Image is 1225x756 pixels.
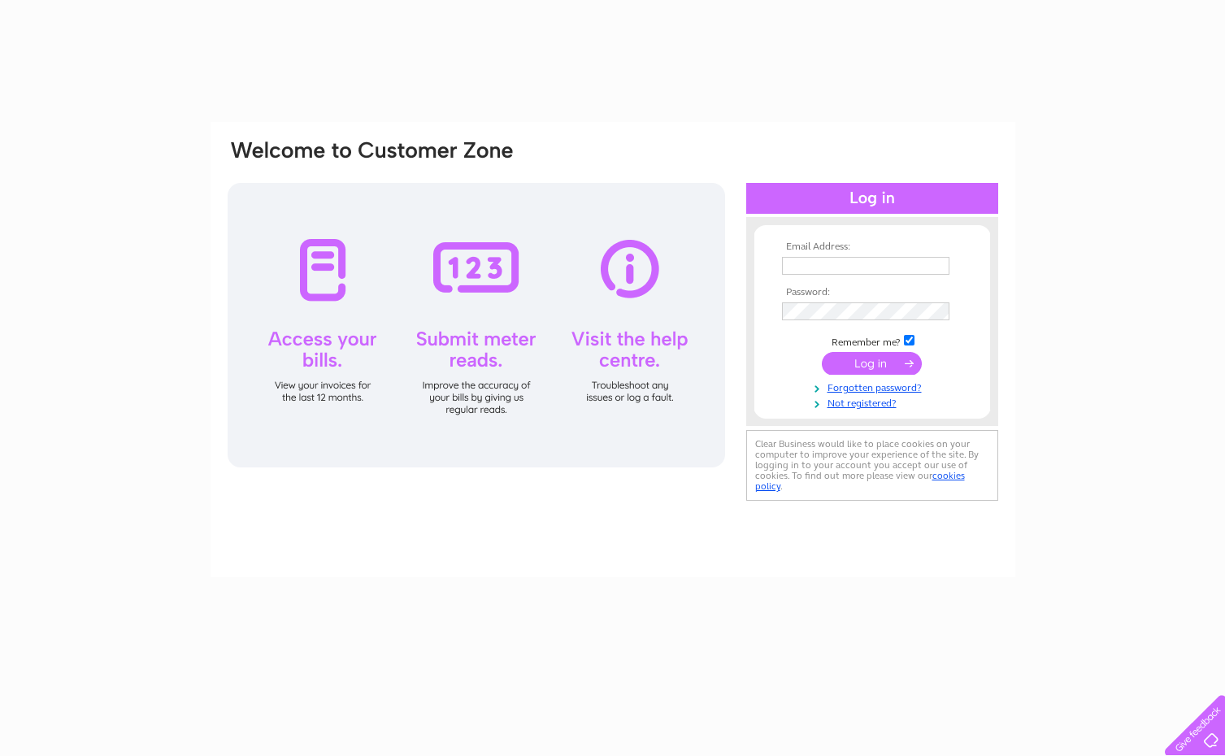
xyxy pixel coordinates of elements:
a: Not registered? [782,394,967,410]
td: Remember me? [778,332,967,349]
th: Email Address: [778,241,967,253]
input: Submit [822,352,922,375]
th: Password: [778,287,967,298]
a: cookies policy [755,470,965,492]
a: Forgotten password? [782,379,967,394]
div: Clear Business would like to place cookies on your computer to improve your experience of the sit... [746,430,998,501]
